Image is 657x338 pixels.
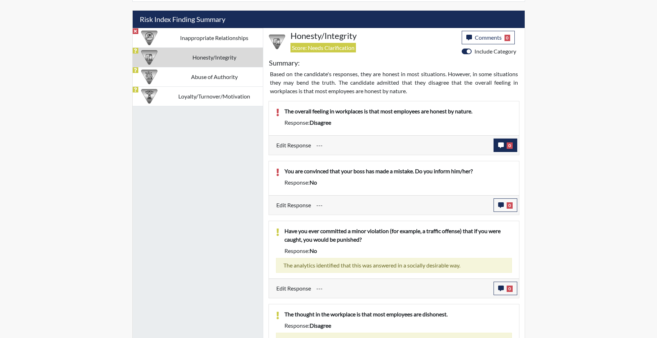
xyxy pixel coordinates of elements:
button: 0 [494,198,517,212]
span: Comments [475,34,502,41]
span: Score: Needs Clarification [290,43,356,52]
img: CATEGORY%20ICON-01.94e51fac.png [141,69,157,85]
label: Include Category [474,47,516,56]
span: 0 [507,202,513,209]
button: Comments0 [462,31,515,44]
p: You are convinced that your boss has made a mistake. Do you inform him/her? [284,167,512,175]
div: Response: [279,247,517,255]
span: disagree [310,119,331,126]
h5: Risk Index Finding Summary [133,11,525,28]
td: Honesty/Integrity [166,47,263,67]
p: The thought in the workplace is that most employees are dishonest. [284,310,512,319]
p: Have you ever committed a minor violation (for example, a traffic offense) that if you were caugh... [284,227,512,244]
p: Based on the candidate's responses, they are honest in most situations. However, in some situatio... [270,70,518,95]
h5: Summary: [269,58,300,67]
td: Abuse of Authority [166,67,263,86]
span: disagree [310,322,331,329]
span: 0 [505,35,511,41]
img: CATEGORY%20ICON-11.a5f294f4.png [269,34,285,50]
label: Edit Response [276,282,311,295]
div: The analytics identified that this was answered in a socially desirable way. [276,258,512,273]
h4: Honesty/Integrity [290,31,456,41]
td: Loyalty/Turnover/Motivation [166,86,263,106]
button: 0 [494,282,517,295]
img: CATEGORY%20ICON-14.139f8ef7.png [141,30,157,46]
img: CATEGORY%20ICON-17.40ef8247.png [141,88,157,105]
div: Update the test taker's response, the change might impact the score [311,282,494,295]
span: no [310,179,317,186]
div: Update the test taker's response, the change might impact the score [311,139,494,152]
span: 0 [507,142,513,149]
label: Edit Response [276,198,311,212]
button: 0 [494,139,517,152]
td: Inappropriate Relationships [166,28,263,47]
span: no [310,247,317,254]
label: Edit Response [276,139,311,152]
img: CATEGORY%20ICON-11.a5f294f4.png [141,49,157,66]
div: Response: [279,321,517,330]
div: Response: [279,118,517,127]
span: 0 [507,286,513,292]
div: Response: [279,178,517,187]
div: Update the test taker's response, the change might impact the score [311,198,494,212]
p: The overall feeling in workplaces is that most employees are honest by nature. [284,107,512,116]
